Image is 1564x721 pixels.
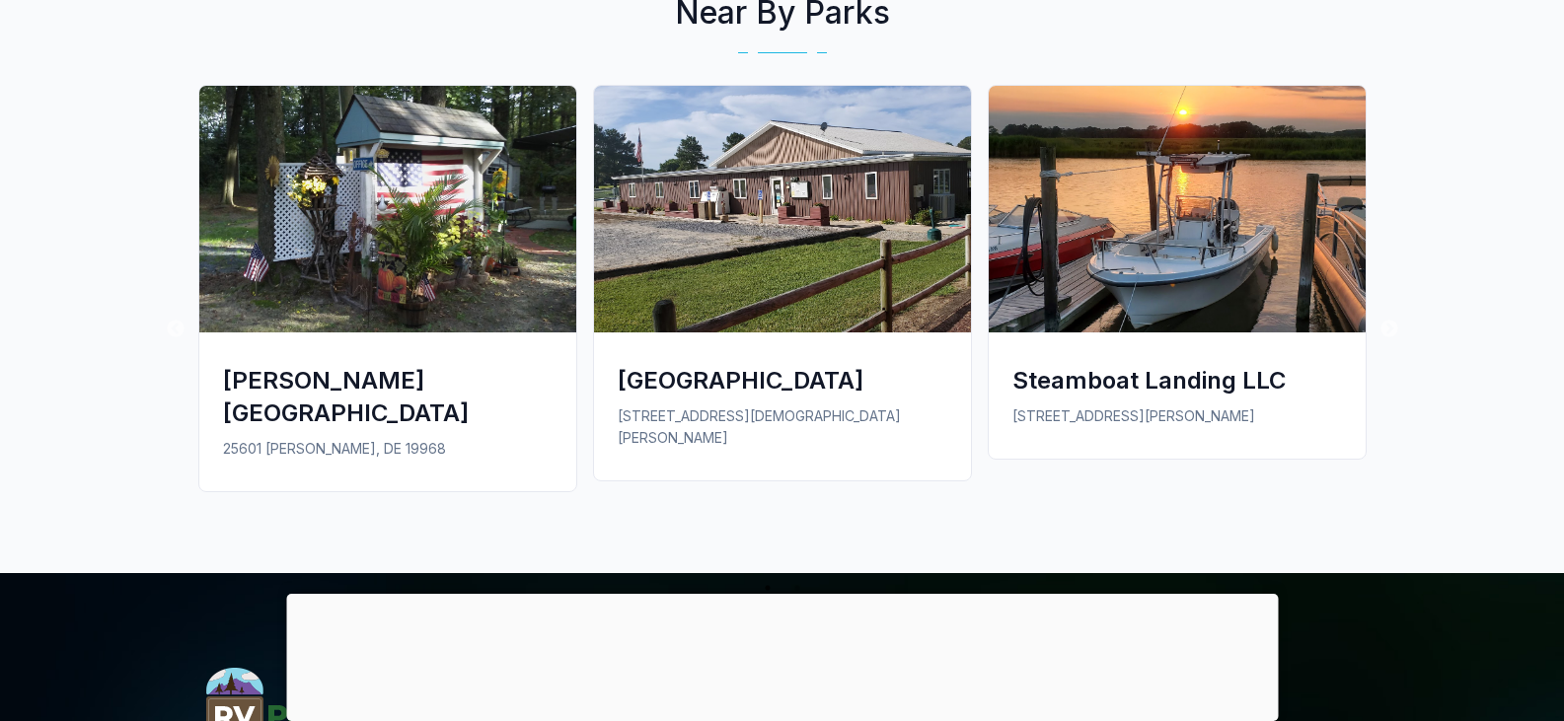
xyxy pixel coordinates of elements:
img: Steamboat Landing LLC [989,86,1366,332]
button: Next [1379,320,1399,339]
img: Deep Branch Family Campground [594,86,971,332]
div: [GEOGRAPHIC_DATA] [618,364,947,397]
img: Brumbley's Family Park Campground [199,86,576,332]
a: Steamboat Landing LLCSteamboat Landing LLC[STREET_ADDRESS][PERSON_NAME] [980,85,1375,474]
button: Previous [166,320,186,339]
iframe: Advertisement [286,594,1278,716]
a: Deep Branch Family Campground[GEOGRAPHIC_DATA][STREET_ADDRESS][DEMOGRAPHIC_DATA][PERSON_NAME] [585,85,980,496]
div: Steamboat Landing LLC [1012,364,1342,397]
button: 1 [758,578,778,598]
p: 25601 [PERSON_NAME], DE 19968 [223,438,553,460]
button: 2 [787,578,807,598]
a: Brumbley's Family Park Campground[PERSON_NAME] [GEOGRAPHIC_DATA]25601 [PERSON_NAME], DE 19968 [190,85,585,507]
p: [STREET_ADDRESS][PERSON_NAME] [1012,405,1342,427]
div: [PERSON_NAME] [GEOGRAPHIC_DATA] [223,364,553,429]
p: [STREET_ADDRESS][DEMOGRAPHIC_DATA][PERSON_NAME] [618,405,947,449]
